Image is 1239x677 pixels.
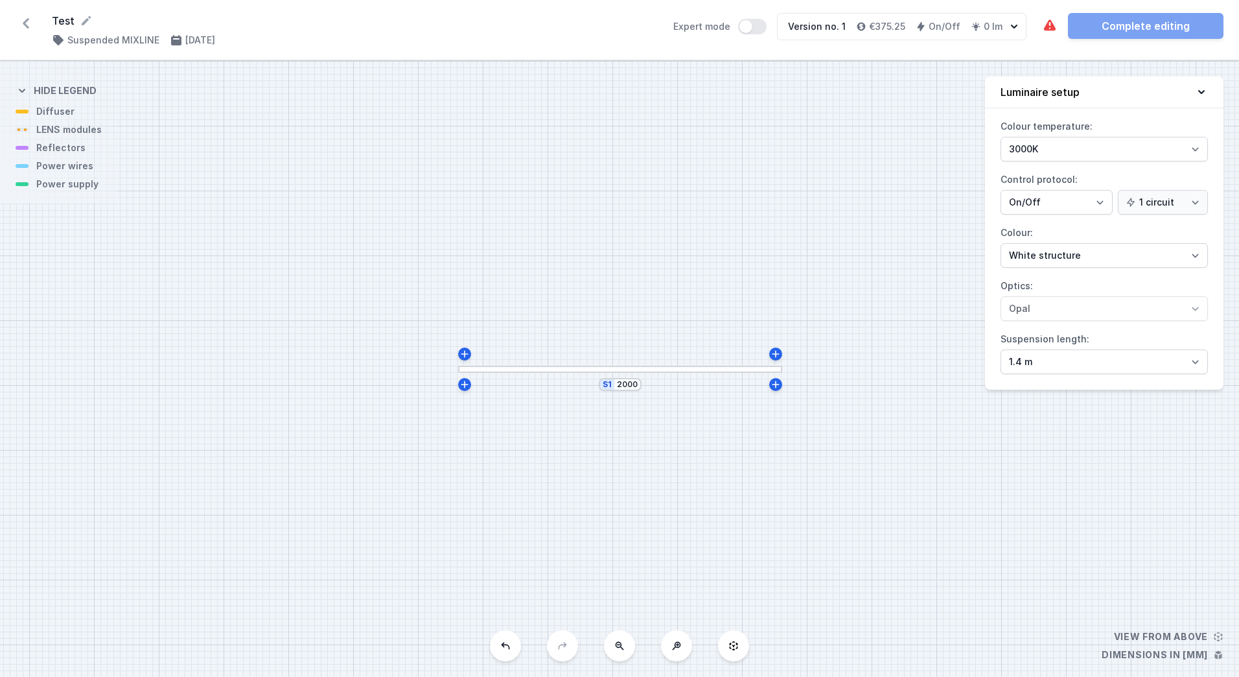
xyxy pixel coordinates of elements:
[738,19,767,34] button: Expert mode
[185,34,215,47] h4: [DATE]
[67,34,159,47] h4: Suspended MIXLINE
[1001,243,1208,268] select: Colour:
[1001,190,1113,215] select: Control protocol:
[617,379,638,390] input: Dimension [mm]
[984,20,1002,33] h4: 0 lm
[1001,296,1208,321] select: Optics:
[869,20,905,33] h4: €375.25
[1001,137,1208,161] select: Colour temperature:
[1001,276,1208,321] label: Optics:
[52,13,658,29] form: Test
[1001,329,1208,374] label: Suspension length:
[929,20,960,33] h4: On/Off
[1001,169,1208,215] label: Control protocol:
[673,19,767,34] label: Expert mode
[1001,116,1208,161] label: Colour temperature:
[1001,350,1208,374] select: Suspension length:
[985,77,1223,108] button: Luminaire setup
[1118,190,1208,215] select: Control protocol:
[16,74,97,105] button: Hide legend
[1001,84,1080,100] h4: Luminaire setup
[777,13,1026,40] button: Version no. 1€375.25On/Off0 lm
[1001,222,1208,268] label: Colour:
[788,20,846,33] div: Version no. 1
[80,14,93,27] button: Rename project
[34,84,97,97] h4: Hide legend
